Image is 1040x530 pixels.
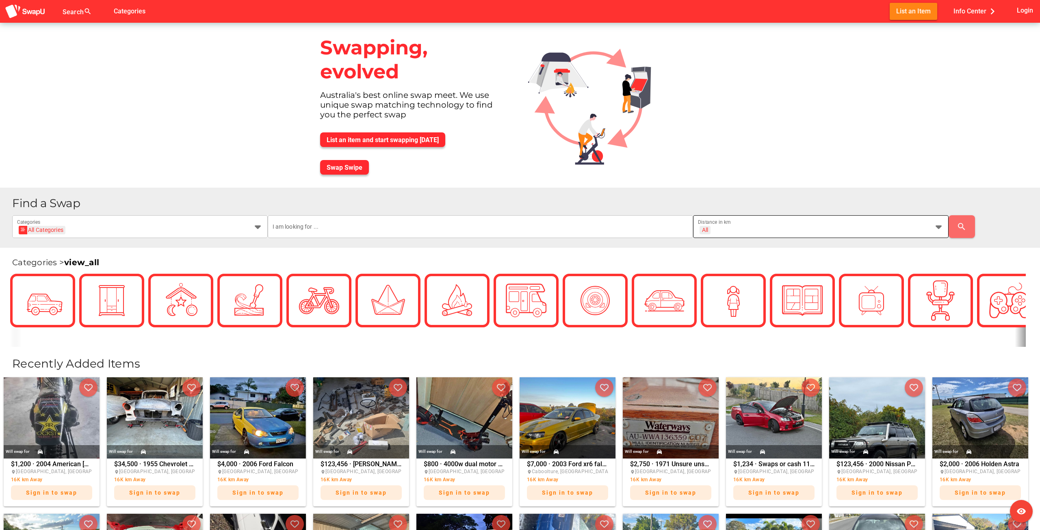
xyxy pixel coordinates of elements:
button: Categories [107,3,152,19]
span: 16K km Away [836,477,868,482]
span: Sign in to swap [336,489,387,496]
span: 16K km Away [940,477,971,482]
span: 16K km Away [114,477,145,482]
div: $800 · 4000w dual motor scooter brand new off eBay. [424,461,505,504]
span: Sign in to swap [748,489,799,496]
span: Sign in to swap [851,489,903,496]
img: nicholas.robertson%2Bfacebook%40swapu.com.au%2F1487611919105617%2F1487611919105617-photo-0.jpg [726,377,822,459]
div: $4,000 · 2006 Ford Falcon [217,461,299,504]
div: Will swap for [831,447,855,456]
div: Will swap for [109,447,133,456]
span: [GEOGRAPHIC_DATA], [GEOGRAPHIC_DATA] [738,469,839,474]
span: Sign in to swap [542,489,593,496]
span: Swap Swipe [327,164,362,171]
span: 16K km Away [424,477,455,482]
i: place [424,469,429,474]
span: [GEOGRAPHIC_DATA], [GEOGRAPHIC_DATA] [222,469,323,474]
span: Sign in to swap [645,489,696,496]
div: Will swap for [418,447,442,456]
span: [GEOGRAPHIC_DATA], [GEOGRAPHIC_DATA] [635,469,736,474]
img: Graphic.svg [522,23,671,174]
span: Sign in to swap [439,489,490,496]
div: Australia's best online swap meet. We use unique swap matching technology to find you the perfect... [314,90,515,126]
span: Sign in to swap [26,489,77,496]
div: $2,000 · 2006 Holden Astra [940,461,1021,504]
span: 16K km Away [527,477,558,482]
span: Sign in to swap [129,489,180,496]
img: nicholas.robertson%2Bfacebook%40swapu.com.au%2F604566106074791%2F604566106074791-photo-0.jpg [623,377,719,459]
img: nicholas.robertson%2Bfacebook%40swapu.com.au%2F1032107355669820%2F1032107355669820-photo-0.jpg [416,377,512,459]
div: $2,750 · 1971 Unsure unsure [630,461,711,504]
span: 16K km Away [321,477,352,482]
div: Will swap for [625,447,649,456]
button: List an Item [890,3,937,19]
img: nicholas.robertson%2Bfacebook%40swapu.com.au%2F1331587415640357%2F1331587415640357-photo-0.jpg [313,377,409,459]
i: search [957,222,966,231]
a: Categories [107,7,152,15]
i: visibility [1016,506,1026,516]
span: Categories [114,4,145,18]
a: Will swap for$7,000 · 2003 Ford xr6 falconCaboolture, [GEOGRAPHIC_DATA]16K km AwaySign in to swap [518,377,617,506]
button: List an item and start swapping [DATE] [320,132,445,147]
img: nicholas.robertson%2Bfacebook%40swapu.com.au%2F1255180966265839%2F1255180966265839-photo-0.jpg [520,377,615,459]
i: place [114,469,119,474]
i: place [836,469,841,474]
img: nicholas.robertson%2Bfacebook%40swapu.com.au%2F1865557241046101%2F1865557241046101-photo-0.jpg [107,377,203,459]
div: Will swap for [728,447,752,456]
span: 16K km Away [217,477,249,482]
img: nicholas.robertson%2Bfacebook%40swapu.com.au%2F1231063405009320%2F1231063405009320-photo-0.jpg [829,377,925,459]
div: $123,456 · [PERSON_NAME] parts [321,461,402,504]
span: Login [1017,5,1033,16]
div: $123,456 · 2000 Nissan Patrol [836,461,918,504]
span: Sign in to swap [955,489,1006,496]
button: Info Center [947,3,1005,19]
i: place [733,469,738,474]
span: Caboolture, [GEOGRAPHIC_DATA] [532,469,610,474]
i: place [940,469,945,474]
i: place [11,469,16,474]
i: place [630,469,635,474]
img: nicholas.robertson%2Bfacebook%40swapu.com.au%2F774618545300816%2F774618545300816-photo-0.jpg [932,377,1028,459]
button: Swap Swipe [320,160,369,175]
span: Recently Added Items [12,357,140,370]
span: Categories > [12,257,99,267]
div: Will swap for [212,447,236,456]
i: chevron_right [986,5,999,17]
div: All [702,226,708,234]
img: nicholas.robertson%2Bfacebook%40swapu.com.au%2F2184815361942868%2F2184815361942868-photo-0.jpg [4,377,100,459]
span: List an Item [896,6,931,17]
i: place [321,469,325,474]
div: Will swap for [934,447,958,456]
h1: Find a Swap [12,197,1033,209]
span: Sign in to swap [232,489,284,496]
a: Will swap for$2,000 · 2006 Holden Astra[GEOGRAPHIC_DATA], [GEOGRAPHIC_DATA]16K km AwaySign in to ... [930,377,1030,506]
span: [GEOGRAPHIC_DATA], [GEOGRAPHIC_DATA] [325,469,427,474]
span: 16K km Away [11,477,42,482]
a: Will swap for$123,456 · [PERSON_NAME] parts[GEOGRAPHIC_DATA], [GEOGRAPHIC_DATA]16K km AwaySign in... [311,377,411,506]
input: I am looking for ... [273,215,689,238]
i: false [102,6,111,16]
a: Will swap for$34,500 · 1955 Chevrolet 210[GEOGRAPHIC_DATA], [GEOGRAPHIC_DATA]16K km AwaySign in t... [105,377,205,506]
span: [GEOGRAPHIC_DATA], [GEOGRAPHIC_DATA] [16,469,117,474]
div: Will swap for [315,447,339,456]
div: Will swap for [6,447,30,456]
i: place [527,469,532,474]
div: $1,234 · Swaps or cash 11k ono [733,461,815,504]
span: List an item and start swapping [DATE] [327,136,439,144]
span: [GEOGRAPHIC_DATA], [GEOGRAPHIC_DATA] [119,469,220,474]
i: place [217,469,222,474]
a: Will swap for$2,750 · 1971 Unsure unsure[GEOGRAPHIC_DATA], [GEOGRAPHIC_DATA]16K km AwaySign in to... [621,377,721,506]
div: Will swap for [522,447,546,456]
div: $7,000 · 2003 Ford xr6 falcon [527,461,608,504]
span: [GEOGRAPHIC_DATA], [GEOGRAPHIC_DATA] [841,469,942,474]
span: [GEOGRAPHIC_DATA], [GEOGRAPHIC_DATA] [429,469,530,474]
a: Will swap for$123,456 · 2000 Nissan Patrol[GEOGRAPHIC_DATA], [GEOGRAPHIC_DATA]16K km AwaySign in ... [827,377,927,506]
span: 16K km Away [733,477,765,482]
span: 16K km Away [630,477,661,482]
button: Login [1015,3,1035,18]
div: Swapping, evolved [314,29,515,90]
a: view_all [64,257,99,267]
div: $34,500 · 1955 Chevrolet 210 [114,461,195,504]
a: Will swap for$1,200 · 2004 American [PERSON_NAME](rep)[GEOGRAPHIC_DATA], [GEOGRAPHIC_DATA]16K km ... [2,377,102,506]
img: nicholas.robertson%2Bfacebook%40swapu.com.au%2F1787904998819495%2F1787904998819495-photo-0.jpg [210,377,306,459]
